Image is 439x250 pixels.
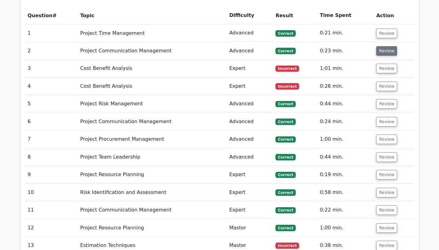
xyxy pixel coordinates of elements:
[376,64,397,73] button: Review
[25,42,78,60] td: 2
[227,113,273,131] td: Advanced
[374,7,414,24] th: Action
[275,154,295,160] span: Correct
[275,66,299,72] span: Incorrect
[317,24,374,42] td: 0:21 min.
[317,60,374,77] td: 1:01 min.
[376,117,397,127] button: Review
[227,148,273,166] td: Advanced
[275,225,295,231] span: Correct
[227,7,273,24] th: Difficulty
[78,184,227,201] td: Risk Identification and Assessment
[273,7,317,24] th: Result
[78,42,227,60] td: Project Communication Management
[25,148,78,166] td: 8
[25,24,78,42] td: 1
[376,29,397,38] button: Review
[317,219,374,237] td: 1:00 min.
[25,184,78,201] td: 10
[317,148,374,166] td: 0:44 min.
[78,148,227,166] td: Project Team Leadership
[317,131,374,148] td: 1:00 min.
[78,78,227,95] td: Cost Benefit Analysis
[227,166,273,183] td: Expert
[376,188,397,197] button: Review
[25,7,78,24] th: #
[78,95,227,113] td: Project Risk Management
[317,113,374,131] td: 0:24 min.
[78,60,227,77] td: Cost Benefit Analysis
[275,83,299,89] span: Incorrect
[78,166,227,183] td: Project Resource Planning
[317,7,374,24] th: Time Spent
[275,30,295,36] span: Correct
[376,152,397,162] button: Review
[275,136,295,143] span: Correct
[376,135,397,144] button: Review
[227,219,273,237] td: Master
[25,113,78,131] td: 6
[78,219,227,237] td: Project Resource Planning
[376,223,397,233] button: Review
[78,131,227,148] td: Project Procurement Management
[25,166,78,183] td: 9
[78,113,227,131] td: Project Communication Management
[275,48,295,54] span: Correct
[317,201,374,219] td: 0:22 min.
[25,131,78,148] td: 7
[376,170,397,179] button: Review
[78,24,227,42] td: Project Time Management
[227,201,273,219] td: Expert
[78,201,227,219] td: Project Communication Management
[25,60,78,77] td: 3
[317,166,374,183] td: 0:19 min.
[275,172,295,178] span: Correct
[275,189,295,196] span: Correct
[25,78,78,95] td: 4
[227,78,273,95] td: Expert
[227,95,273,113] td: Advanced
[227,184,273,201] td: Expert
[227,24,273,42] td: Advanced
[25,219,78,237] td: 12
[275,119,295,125] span: Correct
[376,205,397,215] button: Review
[376,82,397,91] button: Review
[227,42,273,60] td: Advanced
[227,131,273,148] td: Advanced
[78,7,227,24] th: Topic
[227,60,273,77] td: Expert
[275,207,295,213] span: Correct
[28,13,53,18] span: Question
[275,243,299,249] span: Incorrect
[317,42,374,60] td: 0:23 min.
[376,46,397,56] button: Review
[25,201,78,219] td: 11
[376,99,397,109] button: Review
[275,101,295,107] span: Correct
[317,78,374,95] td: 0:26 min.
[25,95,78,113] td: 5
[317,184,374,201] td: 0:58 min.
[317,95,374,113] td: 0:44 min.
